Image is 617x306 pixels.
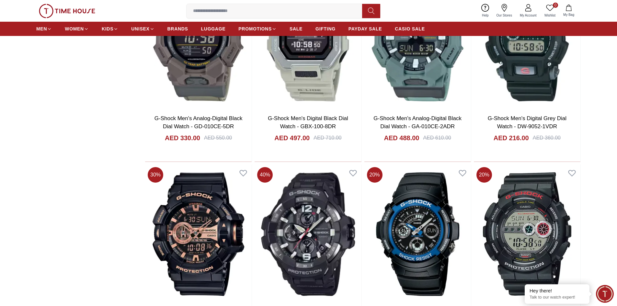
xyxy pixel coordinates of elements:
[474,164,580,304] img: G-Shock Men's Digital Black Dial Watch - GD-100-1ADR
[530,295,585,300] p: Talk to our watch expert!
[274,133,310,142] h4: AED 497.00
[255,164,361,304] img: G-Shock Men's Analog-Digital Black Dial Watch - GR-B300-1ADR
[167,26,188,32] span: BRANDS
[257,167,273,183] span: 40 %
[553,3,558,8] span: 0
[596,285,614,303] div: Chat Widget
[201,23,226,35] a: LUGGAGE
[373,115,462,130] a: G-Shock Men's Analog-Digital Black Dial Watch - GA-010CE-2ADR
[517,13,539,18] span: My Account
[145,164,252,304] img: G-Shock Men's Analog-Digital Black-Gold Dial Watch - GA-400GB-1A4
[102,26,113,32] span: KIDS
[131,26,149,32] span: UNISEX
[268,115,348,130] a: G-Shock Men's Digital Black Dial Watch - GBX-100-8DR
[36,23,52,35] a: MEN
[148,167,163,183] span: 30 %
[238,26,272,32] span: PROMOTIONS
[559,3,578,18] button: My Bag
[238,23,277,35] a: PROMOTIONS
[39,4,95,18] img: ...
[479,13,491,18] span: Help
[65,23,89,35] a: WOMEN
[290,23,303,35] a: SALE
[36,26,47,32] span: MEN
[395,26,425,32] span: CASIO SALE
[348,23,382,35] a: PAYDAY SALE
[102,23,118,35] a: KIDS
[541,3,559,19] a: 0Wishlist
[201,26,226,32] span: LUGGAGE
[561,12,577,17] span: My Bag
[131,23,154,35] a: UNISEX
[167,23,188,35] a: BRANDS
[395,23,425,35] a: CASIO SALE
[530,288,585,294] div: Hey there!
[367,167,383,183] span: 20 %
[154,115,243,130] a: G-Shock Men's Analog-Digital Black Dial Watch - GD-010CE-5DR
[204,134,232,142] div: AED 550.00
[165,133,200,142] h4: AED 330.00
[65,26,84,32] span: WOMEN
[315,26,336,32] span: GIFTING
[364,164,471,304] img: G-Shock Men's Analog-Digital Black Dial Watch - AW-591-2ADR
[488,115,566,130] a: G-Shock Men's Digital Grey Dial Watch - DW-9052-1VDR
[348,26,382,32] span: PAYDAY SALE
[423,134,451,142] div: AED 610.00
[493,3,516,19] a: Our Stores
[315,23,336,35] a: GIFTING
[494,13,515,18] span: Our Stores
[542,13,558,18] span: Wishlist
[533,134,561,142] div: AED 360.00
[290,26,303,32] span: SALE
[478,3,493,19] a: Help
[494,133,529,142] h4: AED 216.00
[384,133,419,142] h4: AED 488.00
[314,134,341,142] div: AED 710.00
[476,167,492,183] span: 20 %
